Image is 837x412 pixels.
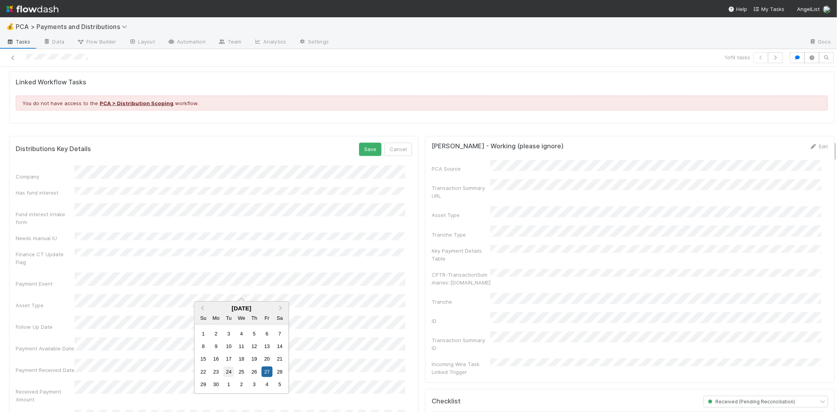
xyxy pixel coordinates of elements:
button: Previous Month [195,303,208,315]
div: Month June, 2025 [197,327,286,391]
button: Next Month [275,303,288,315]
div: Choose Monday, June 23rd, 2025 [211,366,221,377]
span: Flow Builder [77,38,116,46]
div: Monday [211,312,221,323]
div: Saturday [274,312,285,323]
img: avatar_99e80e95-8f0d-4917-ae3c-b5dad577a2b5.png [823,5,831,13]
div: Follow Up Date [16,323,75,331]
div: Choose Sunday, June 8th, 2025 [198,341,208,352]
div: Needs manual IU [16,235,75,242]
div: Asset Type [16,302,75,310]
div: Payment Event [16,280,75,288]
div: Choose Wednesday, June 18th, 2025 [236,354,247,364]
div: Choose Wednesday, June 11th, 2025 [236,341,247,352]
div: Choose Monday, June 30th, 2025 [211,379,221,390]
a: Analytics [248,36,292,49]
div: Transaction Summary ID [432,337,491,352]
div: Finance CT Update Flag [16,251,75,266]
div: PCA Source [432,165,491,173]
span: PCA > Payments and Distributions [16,23,131,31]
a: Layout [122,36,161,49]
a: PCA > Distribution Scoping [100,100,173,106]
div: Choose Wednesday, July 2nd, 2025 [236,379,247,390]
div: Has fund interest [16,189,75,197]
div: Friday [262,312,272,323]
div: Choose Thursday, July 3rd, 2025 [249,379,259,390]
div: Choose Tuesday, June 17th, 2025 [223,354,234,364]
span: AngelList [797,6,820,12]
div: Choose Friday, June 20th, 2025 [262,354,272,364]
div: Choose Saturday, June 28th, 2025 [274,366,285,377]
h5: [PERSON_NAME] - Working (please ignore) [432,143,563,151]
a: Edit [810,144,828,150]
a: Settings [292,36,335,49]
div: Choose Friday, July 4th, 2025 [262,379,272,390]
div: Choose Tuesday, June 3rd, 2025 [223,328,234,339]
div: Transaction Summary URL [432,184,491,200]
a: Team [212,36,248,49]
button: Save [359,143,381,156]
a: My Tasks [753,5,784,13]
div: Payment Received Date [16,366,75,374]
h5: Checklist [432,398,461,406]
div: CPTR::TransactionSummaries::[DOMAIN_NAME] [432,271,491,287]
div: Sunday [198,312,208,323]
div: Choose Thursday, June 26th, 2025 [249,366,259,377]
div: Incoming Wire Task Linked Trigger [432,361,491,376]
button: Cancel [385,143,412,156]
div: Fund interest intake form [16,211,75,226]
div: [DATE] [194,305,288,312]
div: Choose Friday, June 6th, 2025 [262,328,272,339]
div: Choose Friday, June 13th, 2025 [262,341,272,352]
div: Choose Saturday, June 14th, 2025 [274,341,285,352]
a: Data [37,36,71,49]
span: 1 of 9 tasks [725,53,750,61]
div: Choose Date [194,301,289,394]
div: Wednesday [236,312,247,323]
div: Choose Monday, June 9th, 2025 [211,341,221,352]
span: Tasks [6,38,31,46]
div: Tuesday [223,312,234,323]
a: Flow Builder [71,36,122,49]
div: Choose Thursday, June 19th, 2025 [249,354,259,364]
span: Received (Pending Reconciliation) [706,399,795,405]
div: Tranche [432,298,491,306]
div: Choose Saturday, July 5th, 2025 [274,379,285,390]
div: Asset Type [432,211,491,219]
div: ID [432,317,491,325]
div: Choose Wednesday, June 25th, 2025 [236,366,247,377]
div: Choose Sunday, June 1st, 2025 [198,328,208,339]
div: Choose Friday, June 27th, 2025 [262,366,272,377]
a: Docs [803,36,837,49]
div: Choose Monday, June 2nd, 2025 [211,328,221,339]
div: Choose Thursday, June 12th, 2025 [249,341,259,352]
div: You do not have access to the workflow. [16,96,828,111]
div: Choose Saturday, June 21st, 2025 [274,354,285,364]
div: Choose Monday, June 16th, 2025 [211,354,221,364]
div: Help [728,5,747,13]
div: Choose Thursday, June 5th, 2025 [249,328,259,339]
a: Automation [161,36,212,49]
span: My Tasks [753,6,784,12]
div: Thursday [249,312,259,323]
div: Choose Wednesday, June 4th, 2025 [236,328,247,339]
div: Choose Saturday, June 7th, 2025 [274,328,285,339]
div: Choose Tuesday, June 24th, 2025 [223,366,234,377]
img: logo-inverted-e16ddd16eac7371096b0.svg [6,2,58,16]
h5: Linked Workflow Tasks [16,78,828,86]
div: Tranche Type [432,231,491,239]
span: 💰 [6,23,14,30]
div: Choose Sunday, June 15th, 2025 [198,354,208,364]
div: Key Payment Details Table [432,247,491,263]
div: Received Payment Amount [16,388,75,404]
div: Payment Available Date [16,345,75,353]
div: Company [16,173,75,181]
div: Choose Sunday, June 29th, 2025 [198,379,208,390]
div: Choose Tuesday, June 10th, 2025 [223,341,234,352]
h5: Distributions Key Details [16,146,91,153]
div: Choose Tuesday, July 1st, 2025 [223,379,234,390]
div: Choose Sunday, June 22nd, 2025 [198,366,208,377]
